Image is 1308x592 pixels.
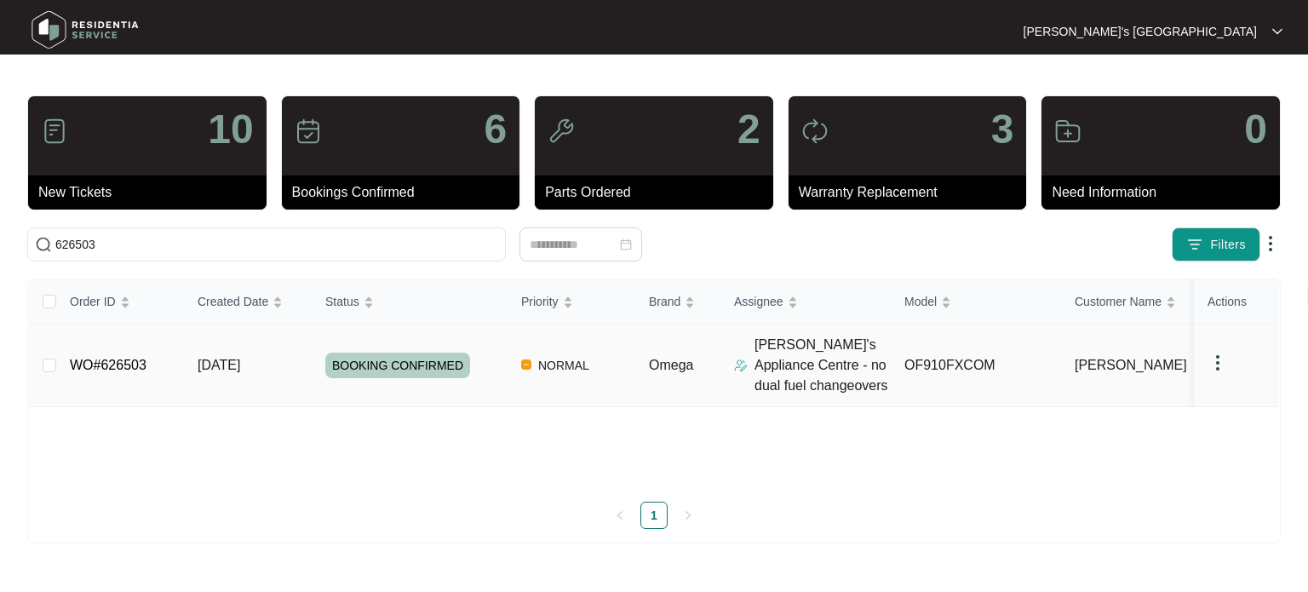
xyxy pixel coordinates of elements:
[508,279,635,325] th: Priority
[55,235,498,254] input: Search by Order Id, Assignee Name, Customer Name, Brand and Model
[891,325,1061,407] td: OF910FXCOM
[674,502,702,529] button: right
[891,279,1061,325] th: Model
[904,292,937,311] span: Model
[56,279,184,325] th: Order ID
[640,502,668,529] li: 1
[26,4,145,55] img: residentia service logo
[184,279,312,325] th: Created Date
[1075,355,1187,376] span: [PERSON_NAME]
[991,109,1014,150] p: 3
[1075,292,1162,311] span: Customer Name
[720,279,891,325] th: Assignee
[1272,27,1282,36] img: dropdown arrow
[198,292,268,311] span: Created Date
[1052,182,1280,203] p: Need Information
[325,353,470,378] span: BOOKING CONFIRMED
[292,182,520,203] p: Bookings Confirmed
[35,236,52,253] img: search-icon
[606,502,634,529] button: left
[1172,227,1260,262] button: filter iconFilters
[734,292,783,311] span: Assignee
[1061,279,1231,325] th: Customer Name
[521,359,531,370] img: Vercel Logo
[312,279,508,325] th: Status
[208,109,253,150] p: 10
[1054,118,1081,145] img: icon
[1208,353,1228,373] img: dropdown arrow
[1024,23,1257,40] p: [PERSON_NAME]'s [GEOGRAPHIC_DATA]
[548,118,575,145] img: icon
[484,109,507,150] p: 6
[295,118,322,145] img: icon
[1244,109,1267,150] p: 0
[754,335,891,396] p: [PERSON_NAME]'s Appliance Centre - no dual fuel changeovers
[649,358,693,372] span: Omega
[198,358,240,372] span: [DATE]
[1194,279,1279,325] th: Actions
[683,510,693,520] span: right
[1260,233,1281,254] img: dropdown arrow
[521,292,559,311] span: Priority
[615,510,625,520] span: left
[70,358,146,372] a: WO#626503
[635,279,720,325] th: Brand
[734,359,748,372] img: Assigner Icon
[641,503,667,528] a: 1
[38,182,267,203] p: New Tickets
[606,502,634,529] li: Previous Page
[737,109,760,150] p: 2
[674,502,702,529] li: Next Page
[325,292,359,311] span: Status
[1210,236,1246,254] span: Filters
[531,355,596,376] span: NORMAL
[545,182,773,203] p: Parts Ordered
[70,292,116,311] span: Order ID
[801,118,829,145] img: icon
[1186,236,1203,253] img: filter icon
[41,118,68,145] img: icon
[649,292,680,311] span: Brand
[799,182,1027,203] p: Warranty Replacement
